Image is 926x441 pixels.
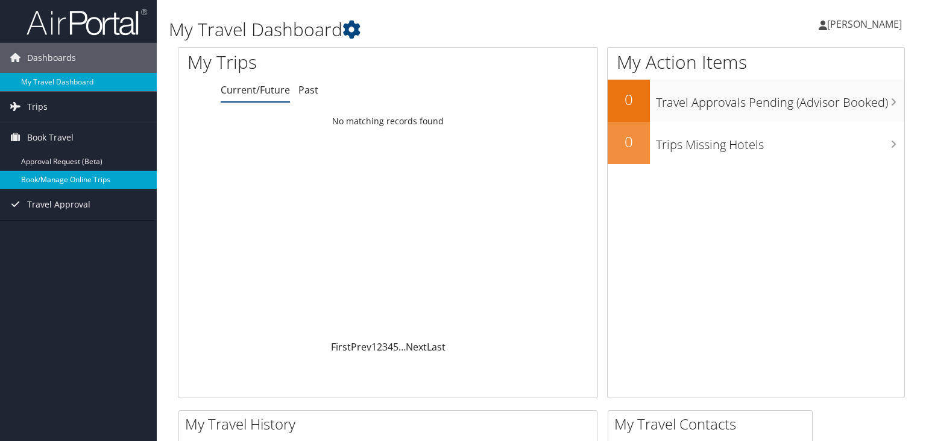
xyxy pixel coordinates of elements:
h1: My Action Items [608,49,904,75]
a: Next [406,340,427,354]
a: 2 [377,340,382,354]
h2: 0 [608,89,650,110]
h2: My Travel History [185,414,597,434]
h3: Trips Missing Hotels [656,130,904,153]
span: Book Travel [27,122,74,153]
span: Trips [27,92,48,122]
a: 5 [393,340,398,354]
a: First [331,340,351,354]
h1: My Trips [187,49,414,75]
span: Dashboards [27,43,76,73]
span: [PERSON_NAME] [827,17,902,31]
a: Current/Future [221,83,290,97]
a: 3 [382,340,388,354]
h1: My Travel Dashboard [169,17,666,42]
td: No matching records found [178,110,597,132]
h3: Travel Approvals Pending (Advisor Booked) [656,88,904,111]
a: 0Trips Missing Hotels [608,122,904,164]
h2: 0 [608,132,650,152]
span: Travel Approval [27,189,90,220]
img: airportal-logo.png [27,8,147,36]
a: Prev [351,340,371,354]
a: Past [298,83,318,97]
a: 0Travel Approvals Pending (Advisor Booked) [608,80,904,122]
a: [PERSON_NAME] [819,6,914,42]
span: … [398,340,406,354]
a: Last [427,340,446,354]
h2: My Travel Contacts [614,414,812,434]
a: 1 [371,340,377,354]
a: 4 [388,340,393,354]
